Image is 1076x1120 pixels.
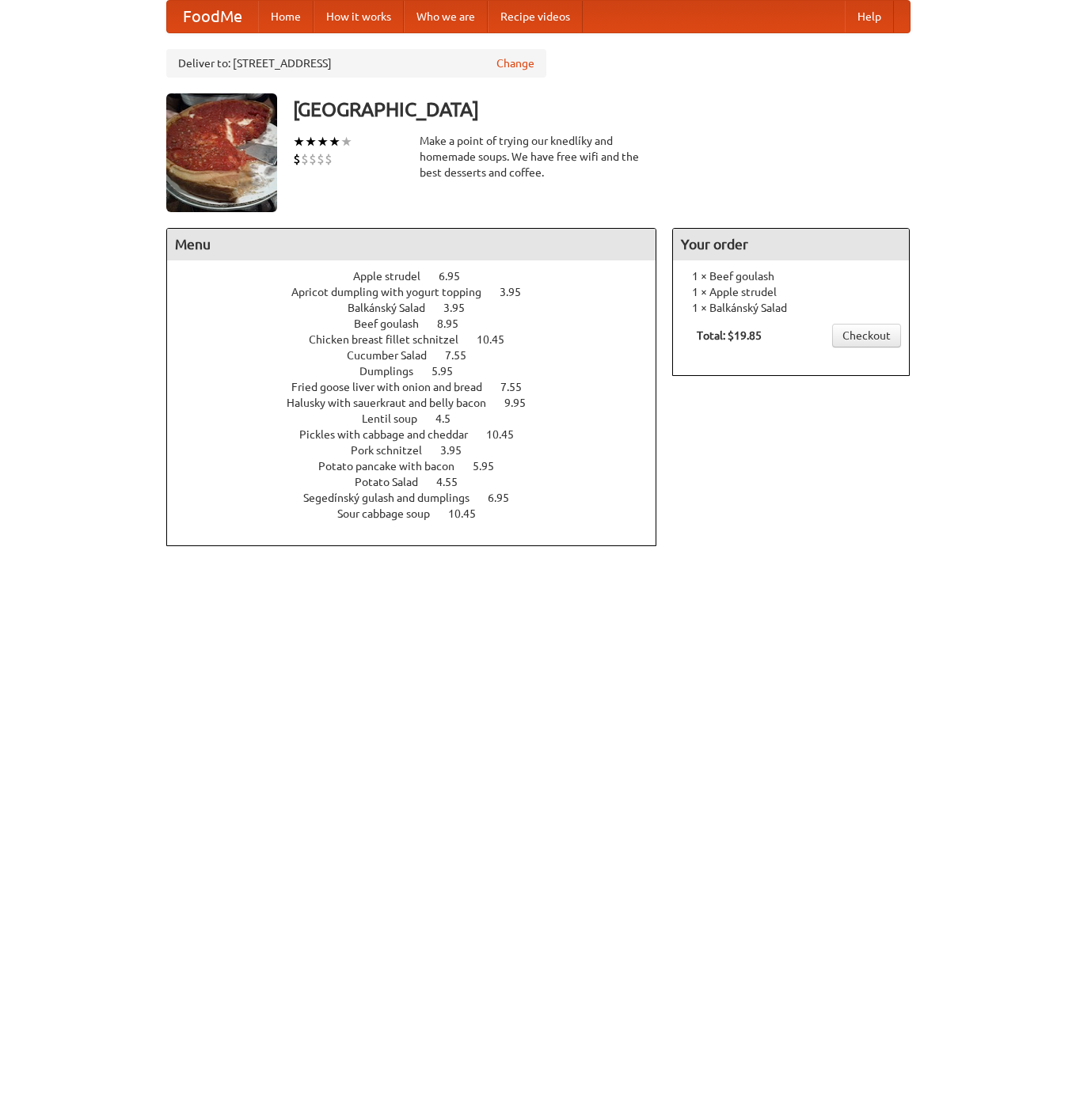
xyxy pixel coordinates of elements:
[309,333,474,346] span: Chicken breast fillet schnitzel
[303,492,485,504] span: Segedínský gulash and dumplings
[432,365,469,378] span: 5.95
[681,300,901,316] li: 1 × Balkánský Salad
[337,507,446,520] span: Sour cabbage soup
[314,1,404,32] a: How it works
[355,476,487,488] a: Potato Salad 4.55
[348,302,494,314] a: Balkánský Salad 3.95
[293,150,301,168] li: $
[299,428,543,441] a: Pickles with cabbage and cheddar 10.45
[448,507,492,520] span: 10.45
[354,317,488,330] a: Beef goulash 8.95
[359,365,429,378] span: Dumplings
[291,381,551,393] a: Fried goose liver with onion and bread 7.55
[318,460,470,473] span: Potato pancake with bacon
[347,349,443,362] span: Cucumber Salad
[500,381,538,393] span: 7.55
[303,492,538,504] a: Segedínský gulash and dumplings 6.95
[440,444,477,457] span: 3.95
[486,428,530,441] span: 10.45
[436,476,473,488] span: 4.55
[293,133,305,150] li: ★
[309,333,534,346] a: Chicken breast fillet schnitzel 10.45
[340,133,352,150] li: ★
[317,133,329,150] li: ★
[318,460,523,473] a: Potato pancake with bacon 5.95
[353,270,436,283] span: Apple strudel
[420,133,657,180] div: Make a point of trying our knedlíky and homemade soups. We have free wifi and the best desserts a...
[291,381,498,393] span: Fried goose liver with onion and bread
[362,412,480,425] a: Lentil soup 4.5
[309,150,317,168] li: $
[167,1,258,32] a: FoodMe
[681,268,901,284] li: 1 × Beef goulash
[351,444,491,457] a: Pork schnitzel 3.95
[362,412,433,425] span: Lentil soup
[317,150,325,168] li: $
[351,444,438,457] span: Pork schnitzel
[287,397,502,409] span: Halusky with sauerkraut and belly bacon
[443,302,481,314] span: 3.95
[293,93,911,125] h3: [GEOGRAPHIC_DATA]
[404,1,488,32] a: Who we are
[500,286,537,298] span: 3.95
[445,349,482,362] span: 7.55
[473,460,510,473] span: 5.95
[845,1,894,32] a: Help
[697,329,762,342] b: Total: $19.85
[299,428,484,441] span: Pickles with cabbage and cheddar
[347,349,496,362] a: Cucumber Salad 7.55
[301,150,309,168] li: $
[305,133,317,150] li: ★
[673,229,909,260] h4: Your order
[832,324,901,347] a: Checkout
[681,284,901,300] li: 1 × Apple strudel
[435,412,466,425] span: 4.5
[355,476,434,488] span: Potato Salad
[166,49,546,78] div: Deliver to: [STREET_ADDRESS]
[488,1,583,32] a: Recipe videos
[437,317,474,330] span: 8.95
[287,397,555,409] a: Halusky with sauerkraut and belly bacon 9.95
[329,133,340,150] li: ★
[291,286,550,298] a: Apricot dumpling with yogurt topping 3.95
[325,150,333,168] li: $
[258,1,314,32] a: Home
[439,270,476,283] span: 6.95
[167,229,656,260] h4: Menu
[488,492,525,504] span: 6.95
[353,270,489,283] a: Apple strudel 6.95
[166,93,277,212] img: angular.jpg
[291,286,497,298] span: Apricot dumpling with yogurt topping
[496,55,534,71] a: Change
[477,333,520,346] span: 10.45
[348,302,441,314] span: Balkánský Salad
[359,365,482,378] a: Dumplings 5.95
[354,317,435,330] span: Beef goulash
[337,507,505,520] a: Sour cabbage soup 10.45
[504,397,542,409] span: 9.95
